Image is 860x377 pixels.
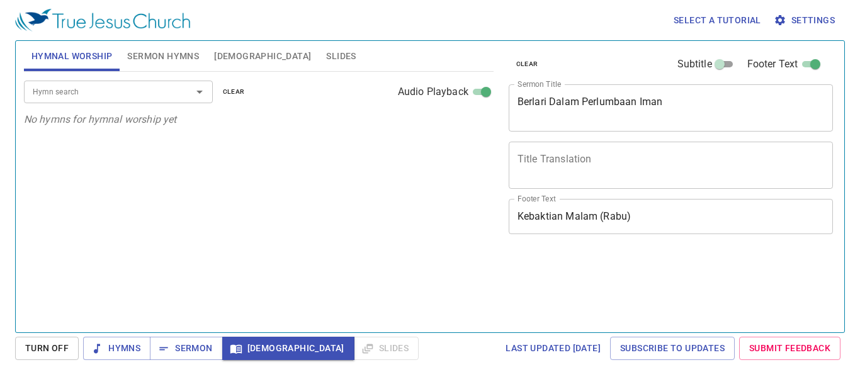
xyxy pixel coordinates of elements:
button: Turn Off [15,337,79,360]
button: Sermon [150,337,222,360]
a: Last updated [DATE] [501,337,606,360]
span: [DEMOGRAPHIC_DATA] [232,340,344,356]
span: clear [516,59,538,70]
a: Submit Feedback [739,337,840,360]
span: Slides [326,48,356,64]
button: Settings [771,9,840,32]
span: Hymns [93,340,140,356]
span: Audio Playback [398,84,468,99]
img: True Jesus Church [15,9,190,31]
button: Select a tutorial [669,9,766,32]
button: Hymns [83,337,150,360]
i: No hymns for hymnal worship yet [24,113,177,125]
button: clear [215,84,252,99]
span: Hymnal Worship [31,48,113,64]
button: [DEMOGRAPHIC_DATA] [222,337,354,360]
textarea: Berlari Dalam Perlumbaan Iman [518,96,825,120]
span: Subtitle [677,57,712,72]
iframe: from-child [504,247,770,361]
a: Subscribe to Updates [610,337,735,360]
button: Open [191,83,208,101]
span: Sermon Hymns [127,48,199,64]
span: Select a tutorial [674,13,761,28]
span: Subscribe to Updates [620,340,725,356]
span: Turn Off [25,340,69,356]
span: Footer Text [747,57,798,72]
span: Settings [776,13,835,28]
span: Sermon [160,340,212,356]
span: Last updated [DATE] [506,340,601,356]
span: clear [223,86,245,98]
span: Submit Feedback [749,340,830,356]
button: clear [509,57,546,72]
span: [DEMOGRAPHIC_DATA] [214,48,311,64]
